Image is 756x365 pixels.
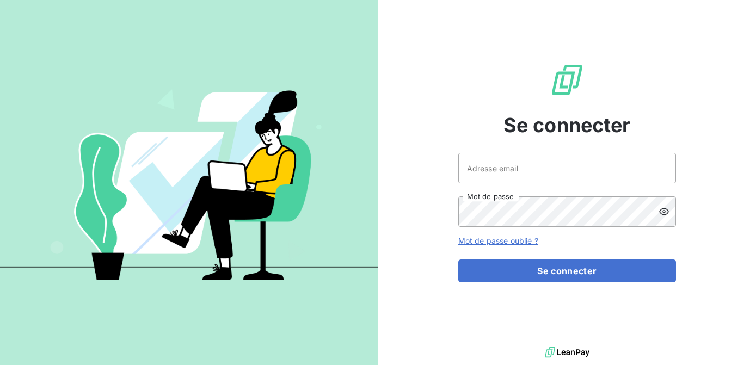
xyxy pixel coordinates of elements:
button: Se connecter [458,259,676,282]
img: Logo LeanPay [550,63,585,97]
a: Mot de passe oublié ? [458,236,538,245]
img: logo [545,344,589,361]
input: placeholder [458,153,676,183]
span: Se connecter [503,110,631,140]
